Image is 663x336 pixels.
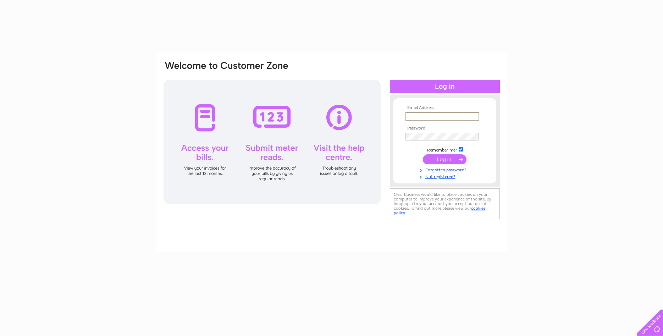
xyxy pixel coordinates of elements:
[404,146,486,153] td: Remember me?
[405,166,486,173] a: Forgotten password?
[404,126,486,131] th: Password:
[405,173,486,180] a: Not registered?
[423,154,466,164] input: Submit
[390,188,500,219] div: Clear Business would like to place cookies on your computer to improve your experience of the sit...
[394,206,485,215] a: cookies policy
[404,105,486,110] th: Email Address:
